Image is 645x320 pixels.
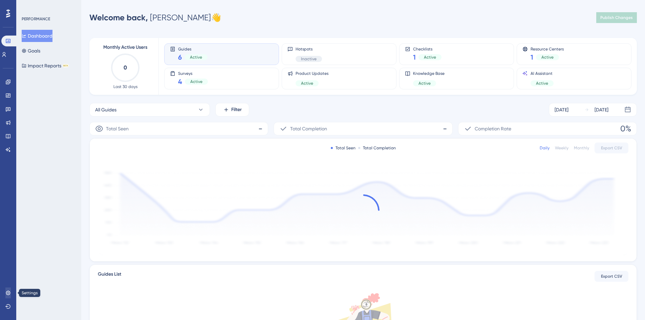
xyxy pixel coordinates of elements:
span: Completion Rate [475,125,511,133]
span: Active [301,81,313,86]
span: Resource Centers [531,46,564,51]
span: Publish Changes [600,15,633,20]
span: Monthly Active Users [103,43,147,51]
span: Active [190,79,202,84]
div: PERFORMANCE [22,16,50,22]
span: Export CSV [601,145,622,151]
span: Guides List [98,270,121,282]
div: [PERSON_NAME] 👋 [89,12,221,23]
span: 0% [620,123,631,134]
span: 1 [531,52,533,62]
span: 1 [413,52,416,62]
span: AI Assistant [531,71,554,76]
span: Filter [231,106,242,114]
span: Active [541,55,554,60]
div: [DATE] [555,106,568,114]
span: - [443,123,447,134]
div: Daily [540,145,550,151]
div: [DATE] [595,106,608,114]
span: Inactive [301,56,317,62]
div: BETA [63,64,69,67]
span: Active [190,55,202,60]
span: Export CSV [601,274,622,279]
div: Total Seen [331,145,356,151]
div: Weekly [555,145,568,151]
span: Checklists [413,46,442,51]
span: - [258,123,262,134]
span: Knowledge Base [413,71,445,76]
span: 4 [178,77,182,86]
div: Total Completion [358,145,396,151]
span: Last 30 days [113,84,137,89]
span: Active [424,55,436,60]
button: Publish Changes [596,12,637,23]
span: Product Updates [296,71,328,76]
span: Total Completion [290,125,327,133]
span: Total Seen [106,125,129,133]
button: Impact ReportsBETA [22,60,69,72]
span: Active [418,81,431,86]
span: Welcome back, [89,13,148,22]
span: Surveys [178,71,208,76]
button: Export CSV [595,143,628,153]
div: Monthly [574,145,589,151]
text: 0 [124,64,127,71]
button: Goals [22,45,40,57]
span: Guides [178,46,208,51]
span: Active [536,81,548,86]
span: Hotspots [296,46,322,52]
button: Filter [215,103,249,116]
button: Dashboard [22,30,52,42]
button: All Guides [89,103,210,116]
span: 6 [178,52,182,62]
span: All Guides [95,106,116,114]
button: Export CSV [595,271,628,282]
